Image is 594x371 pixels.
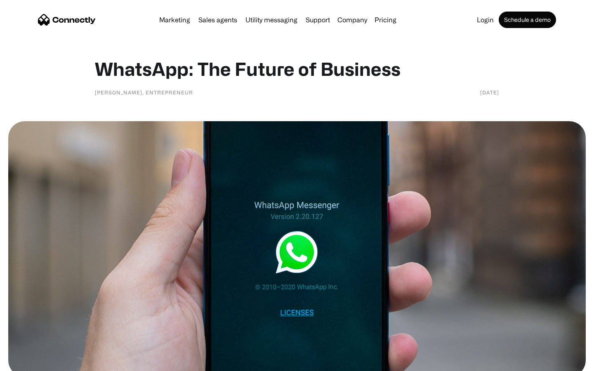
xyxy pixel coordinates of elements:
a: Sales agents [195,16,240,23]
div: [DATE] [480,88,499,96]
a: Pricing [371,16,400,23]
a: Schedule a demo [499,12,556,28]
a: home [38,14,96,26]
a: Utility messaging [242,16,301,23]
div: Company [337,14,367,26]
div: Company [335,14,370,26]
ul: Language list [16,357,49,368]
a: Support [302,16,333,23]
a: Marketing [156,16,193,23]
a: Login [474,16,497,23]
h1: WhatsApp: The Future of Business [95,58,499,80]
div: [PERSON_NAME], Entrepreneur [95,88,193,96]
aside: Language selected: English [8,357,49,368]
